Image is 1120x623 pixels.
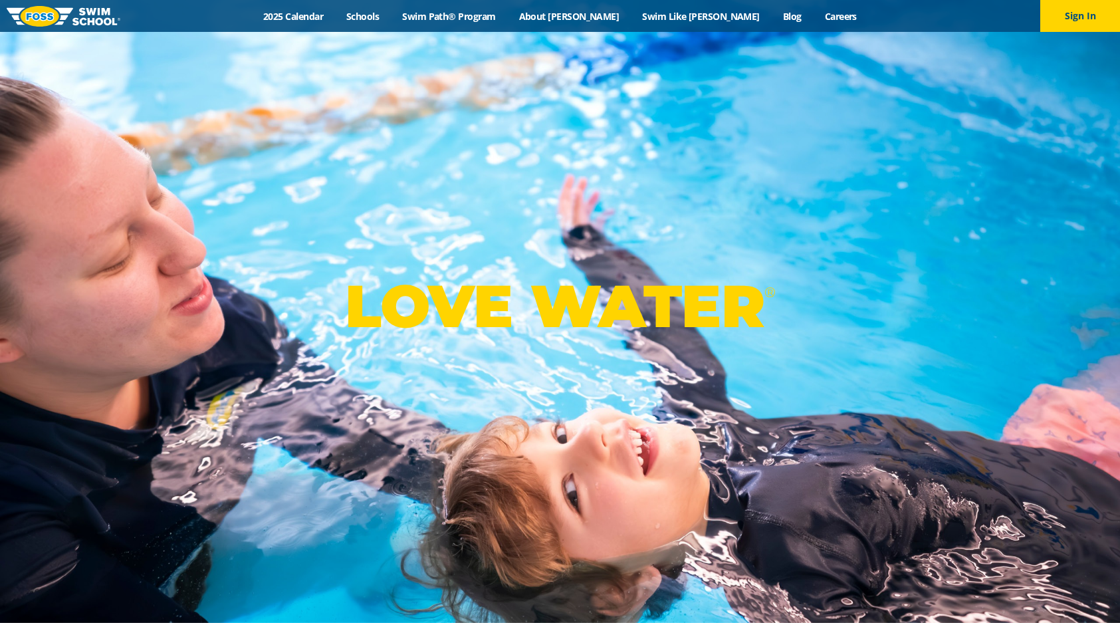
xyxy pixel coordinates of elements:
[335,10,391,23] a: Schools
[252,10,335,23] a: 2025 Calendar
[345,271,775,342] p: LOVE WATER
[631,10,772,23] a: Swim Like [PERSON_NAME]
[391,10,507,23] a: Swim Path® Program
[764,284,775,301] sup: ®
[7,6,120,27] img: FOSS Swim School Logo
[813,10,868,23] a: Careers
[771,10,813,23] a: Blog
[507,10,631,23] a: About [PERSON_NAME]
